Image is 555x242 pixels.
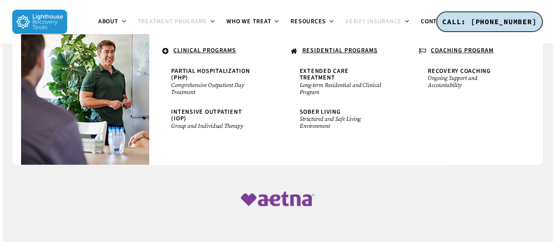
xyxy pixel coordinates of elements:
small: Comprehensive Outpatient Day Treatment [171,82,255,96]
span: Intensive Outpatient (IOP) [171,108,242,123]
small: Ongoing Support and Accountability [428,75,512,89]
span: Contact [421,17,448,26]
img: Lighthouse Recovery Texas [12,10,67,34]
span: Treatment Programs [138,17,208,26]
a: Sober LivingStructured and Safe Living Environment [295,105,388,134]
a: CALL: [PHONE_NUMBER] [436,11,543,33]
span: . [34,46,36,55]
a: COACHING PROGRAM [415,43,525,60]
a: About [93,18,132,25]
a: Verify Insurance [340,18,415,25]
u: RESIDENTIAL PROGRAMS [302,46,378,55]
a: Partial Hospitalization (PHP)Comprehensive Outpatient Day Treatment [167,64,260,100]
span: Resources [290,17,326,26]
span: Who We Treat [226,17,271,26]
a: Intensive Outpatient (IOP)Group and Individual Therapy [167,105,260,134]
span: Verify Insurance [345,17,401,26]
a: Recovery CoachingOngoing Support and Accountability [423,64,516,93]
u: CLINICAL PROGRAMS [173,46,236,55]
a: CLINICAL PROGRAMS [158,43,269,60]
small: Structured and Safe Living Environment [300,116,384,130]
a: RESIDENTIAL PROGRAMS [286,43,397,60]
span: CALL: [PHONE_NUMBER] [442,17,537,26]
span: Recovery Coaching [428,67,491,76]
a: Extended Care TreatmentLong-term Residential and Clinical Program [295,64,388,100]
span: About [98,17,118,26]
a: . [30,43,140,58]
a: Resources [285,18,340,25]
a: Who We Treat [221,18,285,25]
span: Extended Care Treatment [300,67,349,82]
span: Sober Living [300,108,341,116]
small: Group and Individual Therapy [171,123,255,130]
a: Contact [415,18,462,25]
span: Partial Hospitalization (PHP) [171,67,250,82]
small: Long-term Residential and Clinical Program [300,82,384,96]
a: Treatment Programs [132,18,222,25]
u: COACHING PROGRAM [431,46,494,55]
